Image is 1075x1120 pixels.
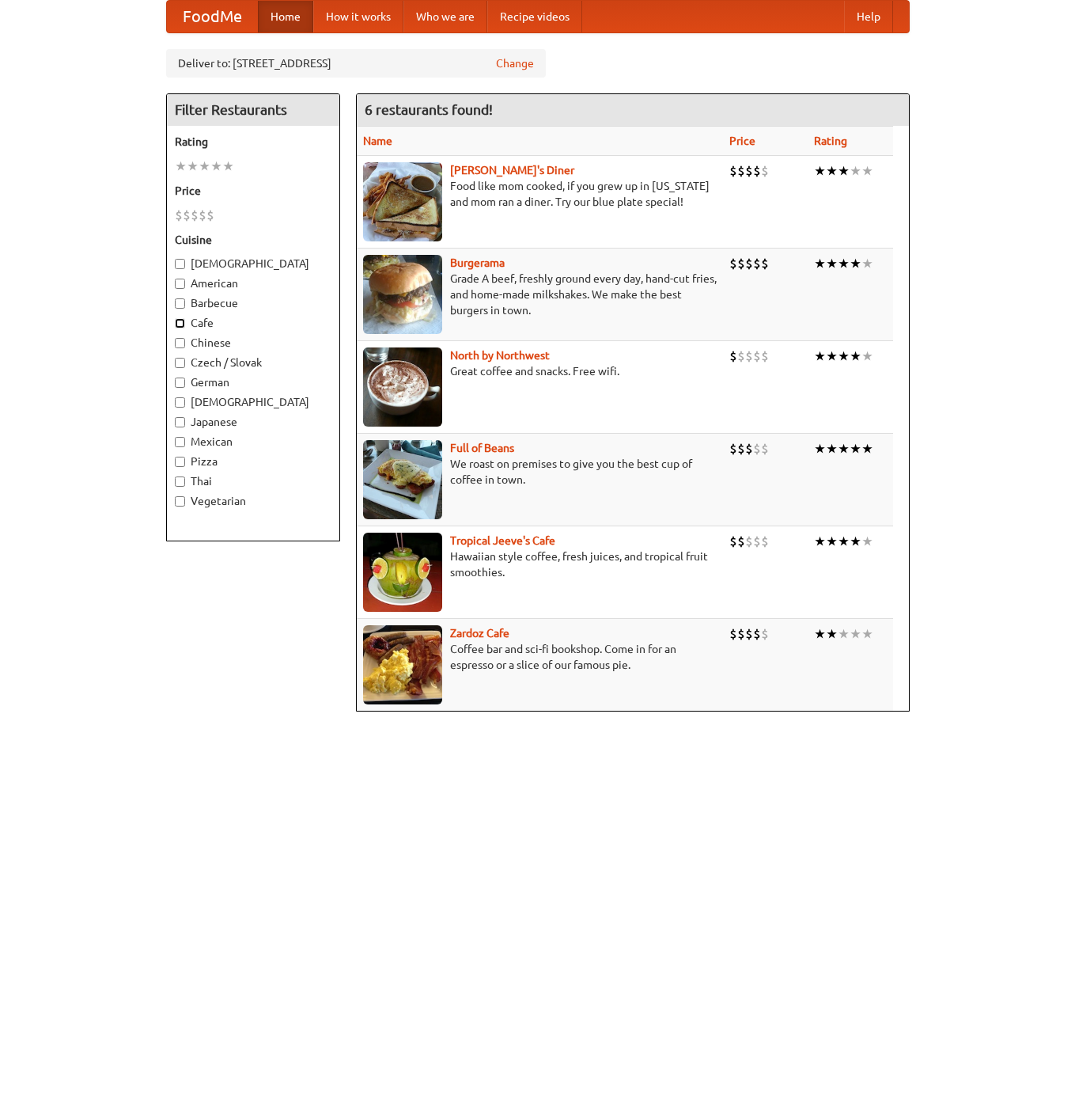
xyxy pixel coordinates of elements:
[175,295,331,311] label: Barbecue
[450,349,550,362] b: North by Northwest
[363,178,717,210] p: Food like mom cooked, if you grew up in [US_STATE] and mom ran a diner. Try our blue plate special!
[861,255,873,272] li: ★
[363,533,442,612] img: jeeves.jpg
[175,397,185,408] input: [DEMOGRAPHIC_DATA]
[199,158,210,175] li: ★
[745,162,753,180] li: $
[175,335,331,351] label: Chinese
[814,625,826,643] li: ★
[729,440,737,457] li: $
[175,374,331,390] label: German
[175,355,331,370] label: Czech / Slovak
[487,1,582,32] a: Recipe videos
[850,440,861,457] li: ★
[761,347,769,365] li: $
[850,347,861,365] li: ★
[166,49,546,78] div: Deliver to: [STREET_ADDRESS]
[175,232,331,248] h5: Cuisine
[175,473,331,489] label: Thai
[175,394,331,410] label: [DEMOGRAPHIC_DATA]
[729,255,737,272] li: $
[729,162,737,180] li: $
[850,533,861,550] li: ★
[365,102,493,117] ng-pluralize: 6 restaurants found!
[753,255,761,272] li: $
[175,275,331,291] label: American
[175,315,331,331] label: Cafe
[175,256,331,271] label: [DEMOGRAPHIC_DATA]
[175,476,185,487] input: Thai
[761,162,769,180] li: $
[450,442,514,454] b: Full of Beans
[814,135,847,147] a: Rating
[175,437,185,447] input: Mexican
[737,533,745,550] li: $
[850,625,861,643] li: ★
[737,347,745,365] li: $
[737,440,745,457] li: $
[844,1,893,32] a: Help
[175,158,187,175] li: ★
[745,625,753,643] li: $
[761,440,769,457] li: $
[745,533,753,550] li: $
[191,207,199,224] li: $
[450,534,555,547] b: Tropical Jeeve's Cafe
[814,162,826,180] li: ★
[199,207,206,224] li: $
[737,162,745,180] li: $
[761,625,769,643] li: $
[403,1,487,32] a: Who we are
[187,158,199,175] li: ★
[737,255,745,272] li: $
[450,256,505,269] a: Burgerama
[175,279,185,289] input: American
[363,363,717,379] p: Great coffee and snacks. Free wifi.
[363,271,717,318] p: Grade A beef, freshly ground every day, hand-cut fries, and home-made milkshakes. We make the bes...
[838,347,850,365] li: ★
[222,158,234,175] li: ★
[826,533,838,550] li: ★
[363,641,717,673] p: Coffee bar and sci-fi bookshop. Come in for an espresso or a slice of our famous pie.
[175,493,331,509] label: Vegetarian
[206,207,214,224] li: $
[745,440,753,457] li: $
[861,533,873,550] li: ★
[175,454,331,469] label: Pizza
[861,625,873,643] li: ★
[861,162,873,180] li: ★
[363,347,442,427] img: north.jpg
[450,164,574,177] a: [PERSON_NAME]'s Diner
[745,347,753,365] li: $
[729,533,737,550] li: $
[175,457,185,467] input: Pizza
[175,378,185,388] input: German
[753,533,761,550] li: $
[363,255,442,334] img: burgerama.jpg
[450,627,509,640] a: Zardoz Cafe
[850,255,861,272] li: ★
[814,533,826,550] li: ★
[814,255,826,272] li: ★
[838,162,850,180] li: ★
[850,162,861,180] li: ★
[838,255,850,272] li: ★
[258,1,313,32] a: Home
[175,414,331,430] label: Japanese
[210,158,222,175] li: ★
[814,347,826,365] li: ★
[753,440,761,457] li: $
[745,255,753,272] li: $
[729,347,737,365] li: $
[753,162,761,180] li: $
[814,440,826,457] li: ★
[363,440,442,519] img: beans.jpg
[175,434,331,450] label: Mexican
[753,347,761,365] li: $
[363,135,392,147] a: Name
[753,625,761,643] li: $
[167,94,339,126] h4: Filter Restaurants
